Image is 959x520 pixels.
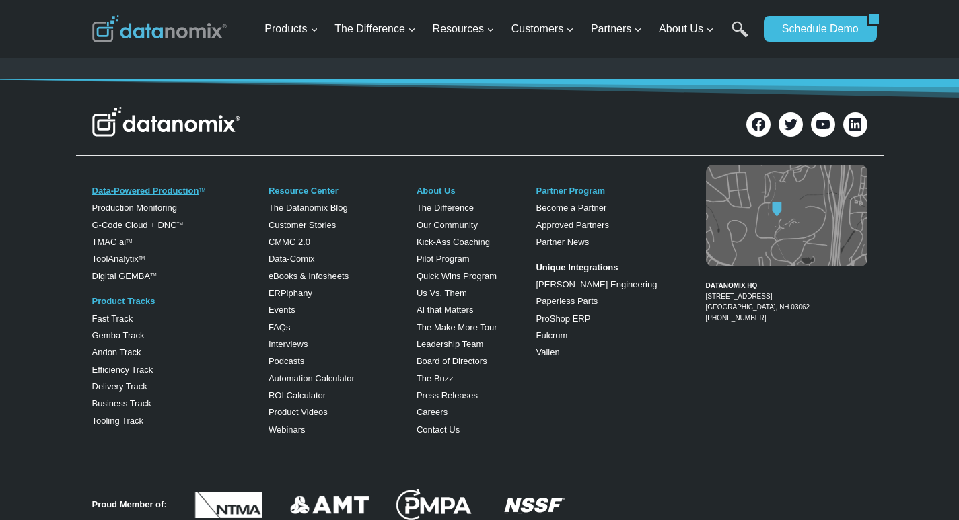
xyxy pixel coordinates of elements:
[764,16,867,42] a: Schedule Demo
[659,20,714,38] span: About Us
[536,296,598,306] a: Paperless Parts
[536,313,590,324] a: ProShop ERP
[92,15,227,42] img: Datanomix
[269,220,336,230] a: Customer Stories
[417,254,470,264] a: Pilot Program
[92,254,139,264] a: ToolAnalytix
[536,220,608,230] a: Approved Partners
[150,272,156,277] sup: TM
[417,220,478,230] a: Our Community
[199,188,205,192] a: TM
[591,20,642,38] span: Partners
[92,416,144,426] a: Tooling Track
[92,220,183,230] a: G-Code Cloud + DNCTM
[92,313,133,324] a: Fast Track
[417,288,467,298] a: Us Vs. Them
[92,107,240,137] img: Datanomix Logo
[706,270,867,324] figcaption: [PHONE_NUMBER]
[706,293,810,311] a: [STREET_ADDRESS][GEOGRAPHIC_DATA], NH 03062
[269,288,312,298] a: ERPiphany
[269,237,310,247] a: CMMC 2.0
[433,20,495,38] span: Resources
[536,237,589,247] a: Partner News
[417,424,460,435] a: Contact Us
[334,20,416,38] span: The Difference
[139,256,145,260] a: TM
[92,365,153,375] a: Efficiency Track
[92,271,157,281] a: Digital GEMBATM
[417,407,448,417] a: Careers
[92,398,151,408] a: Business Track
[417,305,474,315] a: AI that Matters
[706,165,867,266] img: Datanomix map image
[269,407,328,417] a: Product Videos
[536,186,605,196] a: Partner Program
[269,254,315,264] a: Data-Comix
[92,186,199,196] a: Data-Powered Production
[417,186,456,196] a: About Us
[269,186,339,196] a: Resource Center
[92,381,147,392] a: Delivery Track
[269,271,349,281] a: eBooks & Infosheets
[417,237,490,247] a: Kick-Ass Coaching
[264,20,318,38] span: Products
[92,499,167,509] strong: Proud Member of:
[417,322,497,332] a: The Make More Tour
[269,373,355,383] a: Automation Calculator
[536,330,567,340] a: Fulcrum
[269,339,308,349] a: Interviews
[536,347,559,357] a: Vallen
[269,356,304,366] a: Podcasts
[269,202,348,213] a: The Datanomix Blog
[536,262,618,272] strong: Unique Integrations
[417,390,478,400] a: Press Releases
[259,7,757,51] nav: Primary Navigation
[706,282,758,289] strong: DATANOMIX HQ
[417,271,497,281] a: Quick Wins Program
[92,330,145,340] a: Gemba Track
[177,221,183,226] sup: TM
[92,347,141,357] a: Andon Track
[417,339,484,349] a: Leadership Team
[92,202,177,213] a: Production Monitoring
[417,373,454,383] a: The Buzz
[92,237,133,247] a: TMAC aiTM
[417,202,474,213] a: The Difference
[92,296,155,306] a: Product Tracks
[536,202,606,213] a: Become a Partner
[732,21,748,51] a: Search
[417,356,487,366] a: Board of Directors
[269,424,306,435] a: Webinars
[536,279,657,289] a: [PERSON_NAME] Engineering
[269,390,326,400] a: ROI Calculator
[511,20,574,38] span: Customers
[126,239,132,244] sup: TM
[269,305,295,315] a: Events
[269,322,291,332] a: FAQs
